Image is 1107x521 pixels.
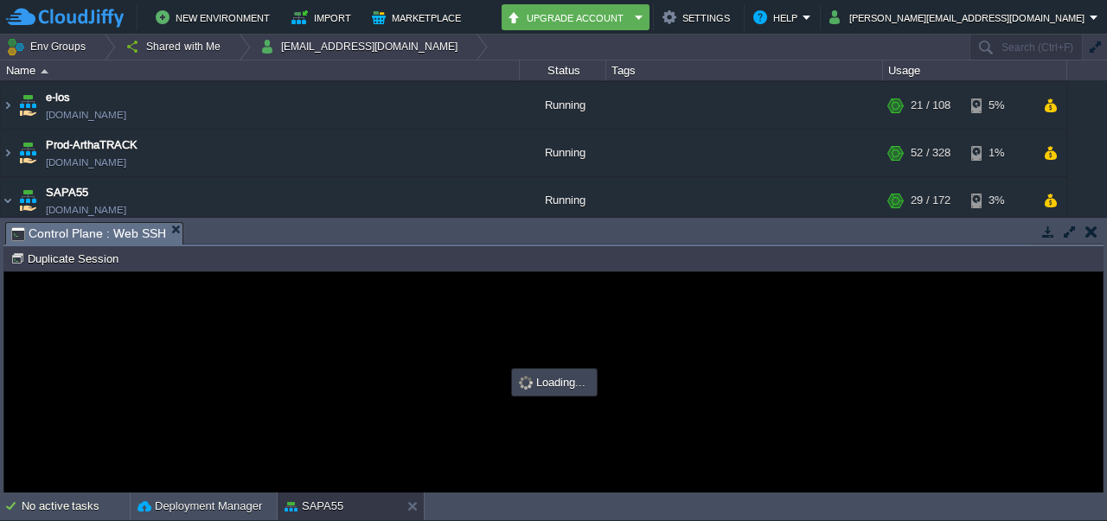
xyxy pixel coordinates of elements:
[22,492,130,520] div: No active tasks
[520,177,606,224] div: Running
[520,82,606,129] div: Running
[372,7,466,28] button: Marketplace
[911,130,950,176] div: 52 / 328
[16,177,40,224] img: AMDAwAAAACH5BAEAAAAALAAAAAABAAEAAAICRAEAOw==
[829,7,1090,28] button: [PERSON_NAME][EMAIL_ADDRESS][DOMAIN_NAME]
[46,106,126,124] a: [DOMAIN_NAME]
[911,177,950,224] div: 29 / 172
[46,89,70,106] a: e-los
[1,130,15,176] img: AMDAwAAAACH5BAEAAAAALAAAAAABAAEAAAICRAEAOw==
[125,35,227,59] button: Shared with Me
[6,7,124,29] img: CloudJiffy
[16,130,40,176] img: AMDAwAAAACH5BAEAAAAALAAAAAABAAEAAAICRAEAOw==
[1,82,15,129] img: AMDAwAAAACH5BAEAAAAALAAAAAABAAEAAAICRAEAOw==
[41,69,48,73] img: AMDAwAAAACH5BAEAAAAALAAAAAABAAEAAAICRAEAOw==
[607,60,882,80] div: Tags
[971,82,1027,129] div: 5%
[1,177,15,224] img: AMDAwAAAACH5BAEAAAAALAAAAAABAAEAAAICRAEAOw==
[514,371,595,394] div: Loading...
[521,60,605,80] div: Status
[911,82,950,129] div: 21 / 108
[46,201,126,219] a: [DOMAIN_NAME]
[662,7,735,28] button: Settings
[156,7,275,28] button: New Environment
[16,82,40,129] img: AMDAwAAAACH5BAEAAAAALAAAAAABAAEAAAICRAEAOw==
[138,498,262,515] button: Deployment Manager
[46,154,126,171] a: [DOMAIN_NAME]
[11,223,166,245] span: Control Plane : Web SSH
[10,251,124,266] button: Duplicate Session
[507,7,630,28] button: Upgrade Account
[884,60,1066,80] div: Usage
[2,60,519,80] div: Name
[971,177,1027,224] div: 3%
[260,35,464,59] button: [EMAIL_ADDRESS][DOMAIN_NAME]
[6,35,92,59] button: Env Groups
[46,184,88,201] a: SAPA55
[753,7,803,28] button: Help
[971,130,1027,176] div: 1%
[285,498,343,515] button: SAPA55
[520,130,606,176] div: Running
[291,7,356,28] button: Import
[46,137,138,154] a: Prod-ArthaTRACK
